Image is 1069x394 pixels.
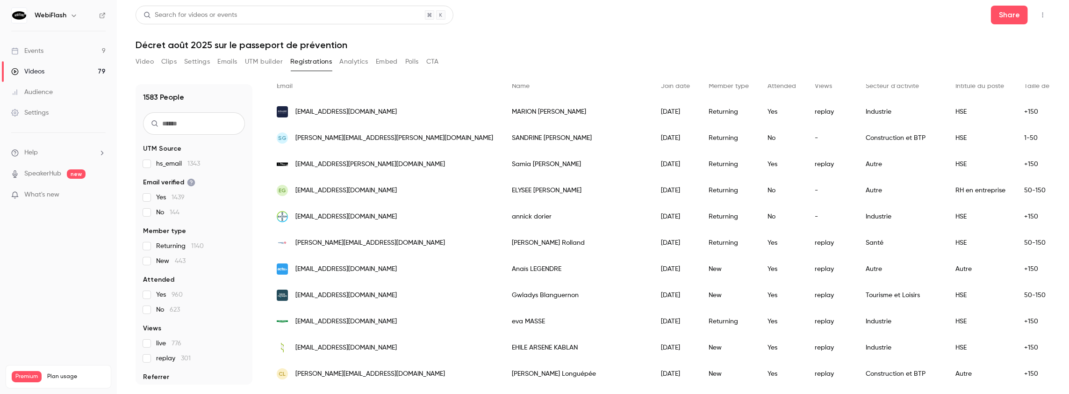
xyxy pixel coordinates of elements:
[502,256,652,282] div: Anaïs LEGENDRE
[143,92,184,103] h1: 1583 People
[502,282,652,308] div: Gwladys Blanguernon
[652,335,699,361] div: [DATE]
[758,282,805,308] div: Yes
[946,177,1015,204] div: RH en entreprise
[805,335,856,361] div: replay
[652,308,699,335] div: [DATE]
[652,125,699,151] div: [DATE]
[12,371,42,382] span: Premium
[295,317,397,327] span: [EMAIL_ADDRESS][DOMAIN_NAME]
[805,125,856,151] div: -
[245,54,283,69] button: UTM builder
[502,308,652,335] div: eva MASSE
[946,282,1015,308] div: HSE
[136,39,1050,51] h1: Décret août 2025 sur le passeport de prévention
[277,342,288,353] img: pakidie.com
[156,193,185,202] span: Yes
[856,204,946,230] div: Industrie
[67,169,86,179] span: new
[11,67,44,76] div: Videos
[699,151,758,177] div: Returning
[805,256,856,282] div: replay
[699,125,758,151] div: Returning
[502,361,652,387] div: [PERSON_NAME] Longuépée
[143,226,186,236] span: Member type
[652,361,699,387] div: [DATE]
[143,178,195,187] span: Email verified
[805,151,856,177] div: replay
[946,230,1015,256] div: HSE
[295,133,493,143] span: [PERSON_NAME][EMAIL_ADDRESS][PERSON_NAME][DOMAIN_NAME]
[170,306,180,313] span: 623
[866,83,919,89] span: Secteur d'activité
[502,125,652,151] div: SANDRINE [PERSON_NAME]
[156,256,186,266] span: New
[156,305,180,314] span: No
[699,99,758,125] div: Returning
[426,54,439,69] button: CTA
[156,339,181,348] span: live
[699,335,758,361] div: New
[143,10,237,20] div: Search for videos or events
[856,125,946,151] div: Construction et BTP
[35,11,66,20] h6: WebiFlash
[295,160,445,169] span: [EMAIL_ADDRESS][PERSON_NAME][DOMAIN_NAME]
[805,177,856,204] div: -
[170,209,179,216] span: 144
[279,186,286,195] span: EG
[856,308,946,335] div: Industrie
[856,99,946,125] div: Industrie
[856,335,946,361] div: Industrie
[94,191,106,199] iframe: Noticeable Trigger
[277,237,288,248] img: vinci-facilities.com
[758,125,805,151] div: No
[815,83,832,89] span: Views
[758,177,805,204] div: No
[12,8,27,23] img: WebiFlash
[758,256,805,282] div: Yes
[295,212,397,222] span: [EMAIL_ADDRESS][DOMAIN_NAME]
[856,256,946,282] div: Autre
[11,148,106,158] li: help-dropdown-opener
[768,83,796,89] span: Attended
[143,324,161,333] span: Views
[11,108,49,117] div: Settings
[805,361,856,387] div: replay
[156,290,183,299] span: Yes
[805,204,856,230] div: -
[277,263,288,275] img: actu.fr
[187,161,200,167] span: 1343
[181,355,191,362] span: 301
[295,186,397,196] span: [EMAIL_ADDRESS][DOMAIN_NAME]
[217,54,237,69] button: Emails
[295,369,445,379] span: [PERSON_NAME][EMAIL_ADDRESS][DOMAIN_NAME]
[156,159,200,168] span: hs_email
[502,335,652,361] div: EHILE ARSENE KABLAN
[758,308,805,335] div: Yes
[946,151,1015,177] div: HSE
[652,99,699,125] div: [DATE]
[856,151,946,177] div: Autre
[805,230,856,256] div: replay
[502,151,652,177] div: Samia [PERSON_NAME]
[699,256,758,282] div: New
[699,177,758,204] div: Returning
[339,54,368,69] button: Analytics
[652,256,699,282] div: [DATE]
[191,243,204,249] span: 1140
[699,308,758,335] div: Returning
[856,177,946,204] div: Autre
[758,99,805,125] div: Yes
[758,204,805,230] div: No
[856,282,946,308] div: Tourisme et Loisirs
[277,159,288,170] img: louvre.fr
[161,54,177,69] button: Clips
[277,83,293,89] span: Email
[295,238,445,248] span: [PERSON_NAME][EMAIL_ADDRESS][DOMAIN_NAME]
[47,373,105,380] span: Plan usage
[991,6,1028,24] button: Share
[156,354,191,363] span: replay
[946,308,1015,335] div: HSE
[502,230,652,256] div: [PERSON_NAME] Rolland
[699,282,758,308] div: New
